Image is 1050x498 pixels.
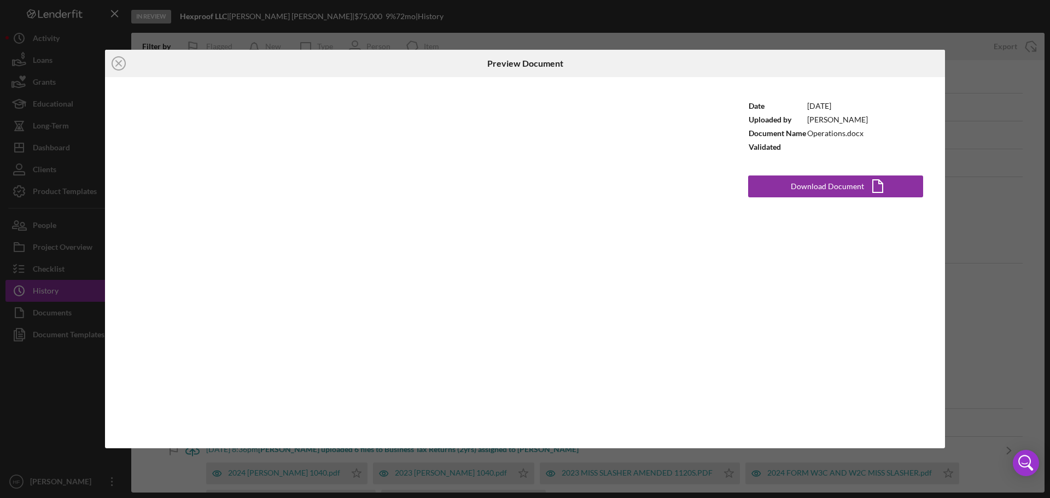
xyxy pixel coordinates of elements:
h6: Preview Document [487,58,563,68]
b: Document Name [749,128,806,138]
b: Date [749,101,765,110]
div: Open Intercom Messenger [1013,450,1039,476]
b: Validated [749,142,781,151]
td: [PERSON_NAME] [807,113,868,126]
td: [DATE] [807,99,868,113]
div: Download Document [791,175,864,197]
td: Operations.docx [807,126,868,140]
iframe: Document Preview [105,77,726,448]
b: Uploaded by [749,115,791,124]
button: Download Document [748,175,923,197]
